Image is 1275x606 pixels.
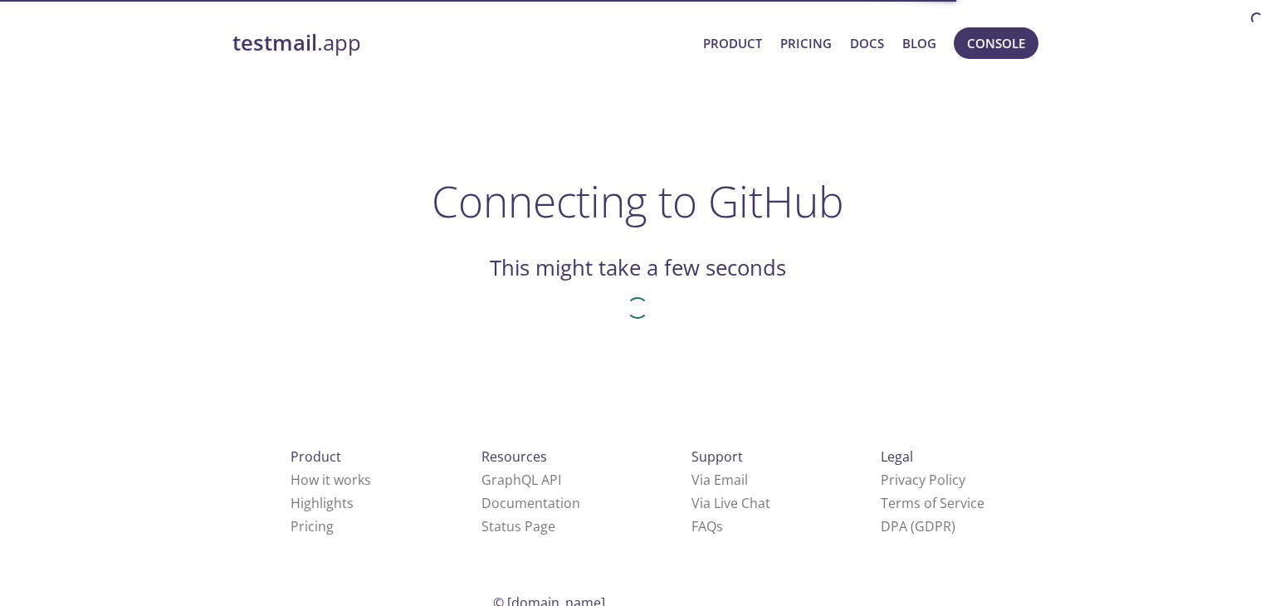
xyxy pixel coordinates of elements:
a: Privacy Policy [881,471,965,489]
a: Via Live Chat [691,494,770,512]
a: GraphQL API [481,471,561,489]
a: Pricing [780,32,832,54]
a: DPA (GDPR) [881,517,955,535]
a: How it works [291,471,371,489]
span: Product [291,447,341,466]
a: Blog [902,32,936,54]
span: Legal [881,447,913,466]
a: Documentation [481,494,580,512]
button: Console [954,27,1038,59]
a: Docs [850,32,884,54]
h2: This might take a few seconds [490,254,786,282]
a: Highlights [291,494,354,512]
a: Terms of Service [881,494,984,512]
a: testmail.app [232,29,690,57]
a: FAQ [691,517,723,535]
a: Via Email [691,471,748,489]
a: Pricing [291,517,334,535]
a: Status Page [481,517,555,535]
a: Product [703,32,762,54]
span: Support [691,447,743,466]
span: Resources [481,447,547,466]
span: s [716,517,723,535]
span: Console [967,32,1025,54]
strong: testmail [232,28,317,57]
h1: Connecting to GitHub [432,176,844,226]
